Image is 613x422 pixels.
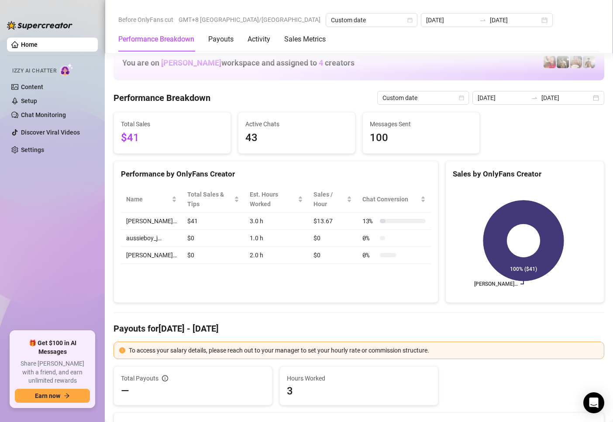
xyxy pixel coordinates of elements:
[474,281,518,287] text: [PERSON_NAME]…
[15,339,90,356] span: 🎁 Get $100 in AI Messages
[370,130,472,146] span: 100
[308,186,357,213] th: Sales / Hour
[245,230,308,247] td: 1.0 h
[362,216,376,226] span: 13 %
[287,384,431,398] span: 3
[208,34,234,45] div: Payouts
[245,213,308,230] td: 3.0 h
[478,93,527,103] input: Start date
[308,213,357,230] td: $13.67
[362,194,419,204] span: Chat Conversion
[287,374,431,383] span: Hours Worked
[313,190,345,209] span: Sales / Hour
[583,392,604,413] div: Open Intercom Messenger
[21,97,37,104] a: Setup
[479,17,486,24] span: swap-right
[557,56,569,68] img: Tony
[182,247,245,264] td: $0
[245,247,308,264] td: 2.0 h
[35,392,60,399] span: Earn now
[122,58,355,68] h1: You are on workspace and assigned to creators
[21,146,44,153] a: Settings
[121,119,224,129] span: Total Sales
[459,95,464,100] span: calendar
[12,67,56,75] span: Izzy AI Chatter
[121,130,224,146] span: $41
[15,389,90,403] button: Earn nowarrow-right
[308,230,357,247] td: $0
[64,393,70,399] span: arrow-right
[541,93,591,103] input: End date
[21,129,80,136] a: Discover Viral Videos
[308,247,357,264] td: $0
[182,186,245,213] th: Total Sales & Tips
[161,58,221,67] span: [PERSON_NAME]
[357,186,431,213] th: Chat Conversion
[570,56,582,68] img: Aussieboy_jfree
[21,41,38,48] a: Home
[118,13,173,26] span: Before OnlyFans cut
[121,374,158,383] span: Total Payouts
[453,168,597,180] div: Sales by OnlyFans Creator
[15,360,90,385] span: Share [PERSON_NAME] with a friend, and earn unlimited rewards
[182,213,245,230] td: $41
[544,56,556,68] img: Vanessa
[531,94,538,101] span: swap-right
[583,56,595,68] img: aussieboy_j
[179,13,320,26] span: GMT+8 [GEOGRAPHIC_DATA]/[GEOGRAPHIC_DATA]
[121,230,182,247] td: aussieboy_j…
[126,194,170,204] span: Name
[479,17,486,24] span: to
[121,247,182,264] td: [PERSON_NAME]…
[121,168,431,180] div: Performance by OnlyFans Creator
[362,250,376,260] span: 0 %
[187,190,232,209] span: Total Sales & Tips
[119,347,125,353] span: exclamation-circle
[426,15,476,25] input: Start date
[129,346,599,355] div: To access your salary details, please reach out to your manager to set your hourly rate or commis...
[118,34,194,45] div: Performance Breakdown
[370,119,472,129] span: Messages Sent
[60,63,73,76] img: AI Chatter
[162,375,168,381] span: info-circle
[121,384,129,398] span: —
[245,119,348,129] span: Active Chats
[382,91,464,104] span: Custom date
[407,17,413,23] span: calendar
[250,190,296,209] div: Est. Hours Worked
[319,58,323,67] span: 4
[245,130,348,146] span: 43
[21,83,43,90] a: Content
[114,322,604,335] h4: Payouts for [DATE] - [DATE]
[248,34,270,45] div: Activity
[284,34,326,45] div: Sales Metrics
[21,111,66,118] a: Chat Monitoring
[331,14,412,27] span: Custom date
[182,230,245,247] td: $0
[121,213,182,230] td: [PERSON_NAME]…
[362,233,376,243] span: 0 %
[531,94,538,101] span: to
[7,21,72,30] img: logo-BBDzfeDw.svg
[114,92,210,104] h4: Performance Breakdown
[121,186,182,213] th: Name
[490,15,540,25] input: End date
